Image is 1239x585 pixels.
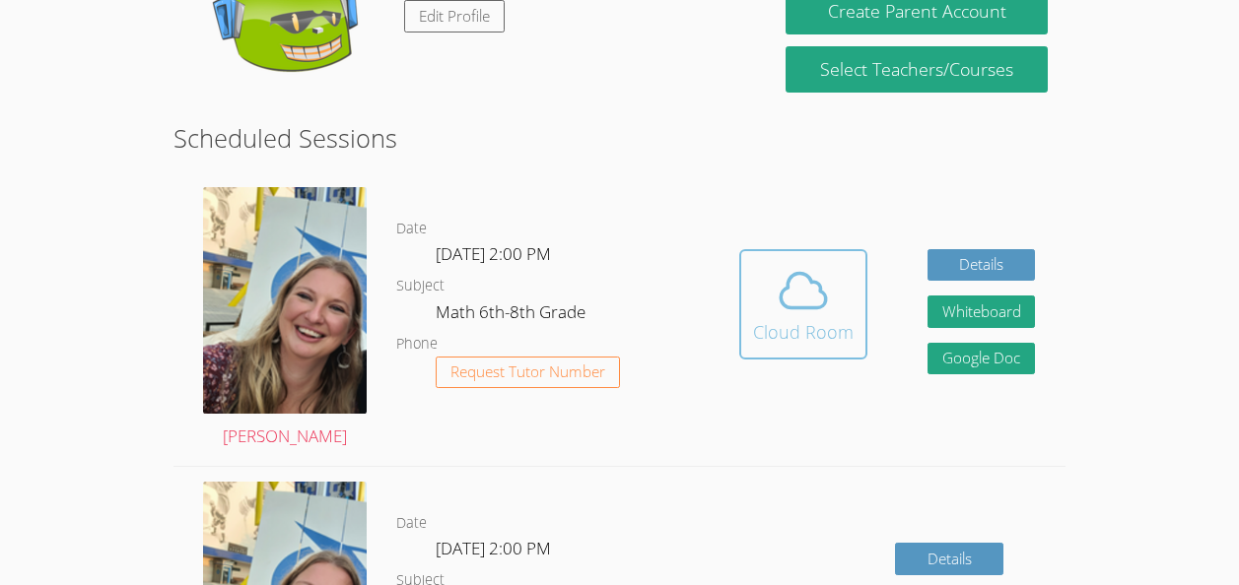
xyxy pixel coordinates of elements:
button: Cloud Room [739,249,867,359]
span: Request Tutor Number [450,364,605,379]
button: Request Tutor Number [436,357,620,389]
button: Whiteboard [928,295,1036,328]
a: Details [895,543,1003,575]
img: sarah.png [203,187,367,414]
span: [DATE] 2:00 PM [436,242,551,265]
a: [PERSON_NAME] [203,187,367,451]
a: Google Doc [928,343,1036,375]
h2: Scheduled Sessions [173,119,1066,157]
span: [DATE] 2:00 PM [436,537,551,559]
div: Cloud Room [753,318,854,346]
a: Details [928,249,1036,282]
dt: Phone [396,332,438,357]
dd: Math 6th-8th Grade [436,298,589,332]
a: Select Teachers/Courses [786,46,1047,93]
dt: Subject [396,274,445,298]
dt: Date [396,217,427,241]
dt: Date [396,511,427,536]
